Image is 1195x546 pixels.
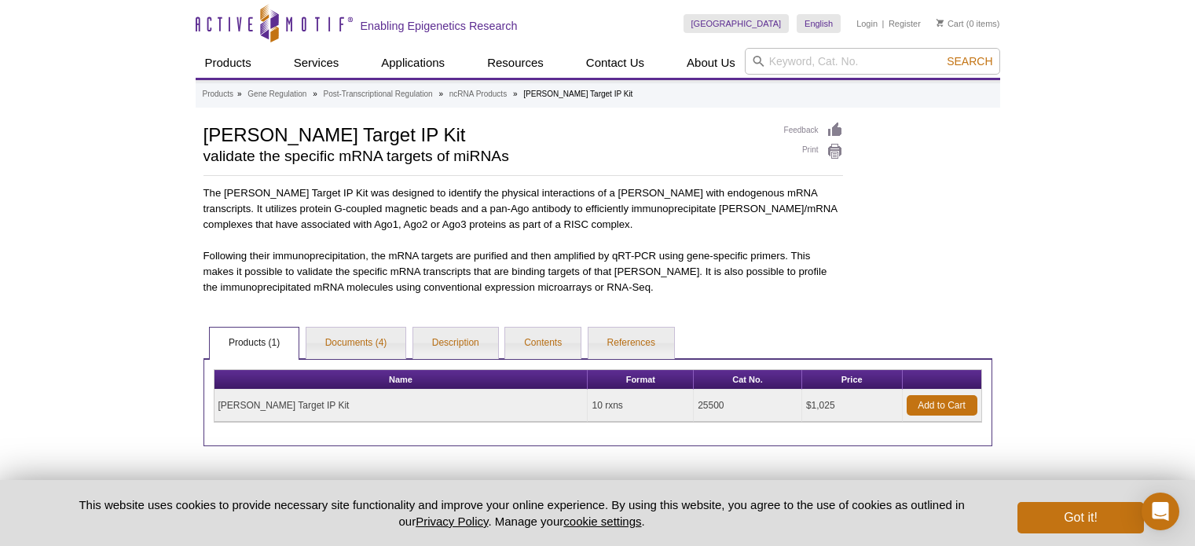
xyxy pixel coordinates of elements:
[196,48,261,78] a: Products
[210,328,299,359] a: Products (1)
[214,370,588,390] th: Name
[361,19,518,33] h2: Enabling Epigenetics Research
[577,48,654,78] a: Contact Us
[324,87,433,101] a: Post-Transcriptional Regulation
[1017,502,1143,533] button: Got it!
[513,90,518,98] li: »
[203,149,768,163] h2: validate the specific mRNA targets of miRNAs
[438,90,443,98] li: »
[203,122,768,145] h1: [PERSON_NAME] Target IP Kit
[284,48,349,78] a: Services
[247,87,306,101] a: Gene Regulation
[588,390,694,422] td: 10 rxns
[588,328,674,359] a: References
[505,328,581,359] a: Contents
[947,55,992,68] span: Search
[684,14,790,33] a: [GEOGRAPHIC_DATA]
[937,19,944,27] img: Your Cart
[745,48,1000,75] input: Keyword, Cat. No.
[694,370,802,390] th: Cat No.
[203,87,233,101] a: Products
[306,328,406,359] a: Documents (4)
[882,14,885,33] li: |
[784,122,843,139] a: Feedback
[889,18,921,29] a: Register
[214,390,588,422] td: [PERSON_NAME] Target IP Kit
[797,14,841,33] a: English
[313,90,317,98] li: »
[802,390,903,422] td: $1,025
[856,18,878,29] a: Login
[413,328,498,359] a: Description
[694,390,802,422] td: 25500
[937,18,964,29] a: Cart
[416,515,488,528] a: Privacy Policy
[588,370,694,390] th: Format
[52,497,992,530] p: This website uses cookies to provide necessary site functionality and improve your online experie...
[237,90,242,98] li: »
[937,14,1000,33] li: (0 items)
[784,143,843,160] a: Print
[907,395,977,416] a: Add to Cart
[942,54,997,68] button: Search
[449,87,507,101] a: ncRNA Products
[802,370,903,390] th: Price
[203,185,843,233] p: The [PERSON_NAME] Target IP Kit was designed to identify the physical interactions of a [PERSON_N...
[563,515,641,528] button: cookie settings
[478,48,553,78] a: Resources
[677,48,745,78] a: About Us
[1142,493,1179,530] div: Open Intercom Messenger
[523,90,632,98] li: [PERSON_NAME] Target IP Kit
[372,48,454,78] a: Applications
[203,248,843,295] p: Following their immunoprecipitation, the mRNA targets are purified and then amplified by qRT-PCR ...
